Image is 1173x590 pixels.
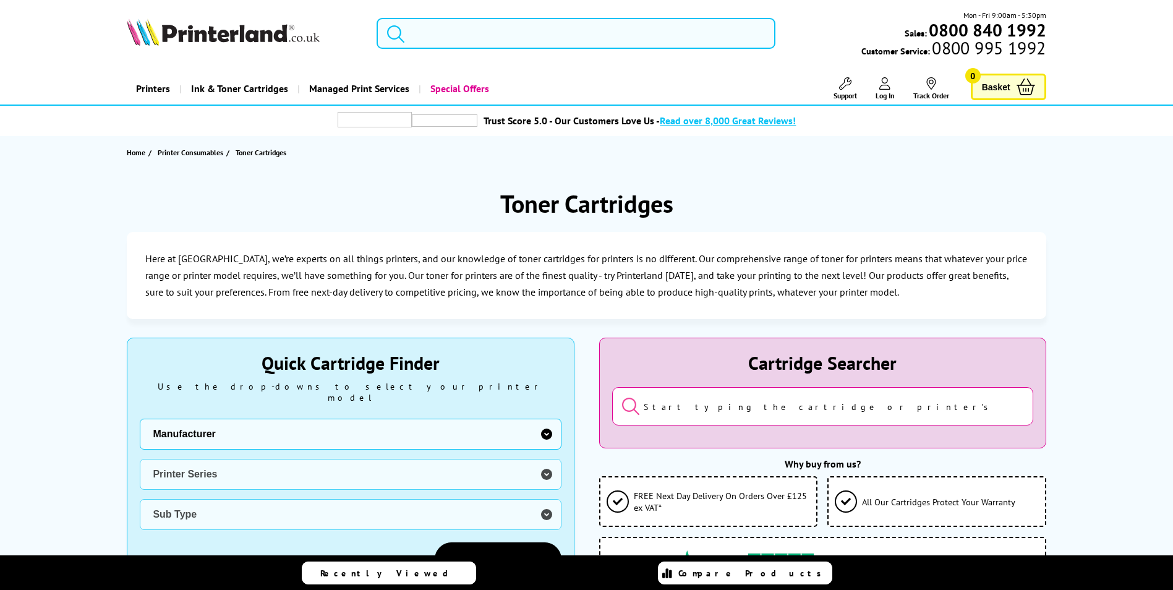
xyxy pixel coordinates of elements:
[140,381,561,403] div: Use the drop-downs to select your printer model
[674,550,748,566] img: trustpilot rating
[817,554,971,565] span: Trust Score 5.0 - Our Customers Love Us!
[913,77,949,100] a: Track Order
[634,490,811,513] span: FREE Next Day Delivery On Orders Over £125 ex VAT*
[127,146,148,159] a: Home
[861,42,1046,57] span: Customer Service:
[127,73,179,105] a: Printers
[876,77,895,100] a: Log In
[302,562,476,584] a: Recently Viewed
[658,562,832,584] a: Compare Products
[612,351,1033,375] div: Cartridge Searcher
[127,19,361,48] a: Printerland Logo
[963,9,1046,21] span: Mon - Fri 9:00am - 5:30pm
[862,496,1015,508] span: All Our Cartridges Protect Your Warranty
[484,114,796,127] a: Trust Score 5.0 - Our Customers Love Us -Read over 8,000 Great Reviews!
[435,542,561,576] a: Show Results
[297,73,419,105] a: Managed Print Services
[660,114,796,127] span: Read over 8,000 Great Reviews!
[191,73,288,105] span: Ink & Toner Cartridges
[320,568,461,579] span: Recently Viewed
[834,91,857,100] span: Support
[678,568,828,579] span: Compare Products
[834,77,857,100] a: Support
[930,42,1046,54] span: 0800 995 1992
[612,387,1033,425] input: Start typing the cartridge or printer's name...
[929,19,1046,41] b: 0800 840 1992
[971,74,1046,100] a: Basket 0
[748,554,814,566] img: trustpilot rating
[876,91,895,100] span: Log In
[158,146,223,159] span: Printer Consumables
[965,68,981,83] span: 0
[419,73,498,105] a: Special Offers
[179,73,297,105] a: Ink & Toner Cartridges
[500,187,673,220] h1: Toner Cartridges
[338,112,412,127] img: trustpilot rating
[599,458,1046,470] div: Why buy from us?
[158,146,226,159] a: Printer Consumables
[140,351,561,375] div: Quick Cartridge Finder
[412,114,477,127] img: trustpilot rating
[236,148,286,157] span: Toner Cartridges
[927,24,1046,36] a: 0800 840 1992
[145,250,1027,301] p: Here at [GEOGRAPHIC_DATA], we’re experts on all things printers, and our knowledge of toner cartr...
[127,19,320,46] img: Printerland Logo
[905,27,927,39] span: Sales:
[982,79,1010,95] span: Basket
